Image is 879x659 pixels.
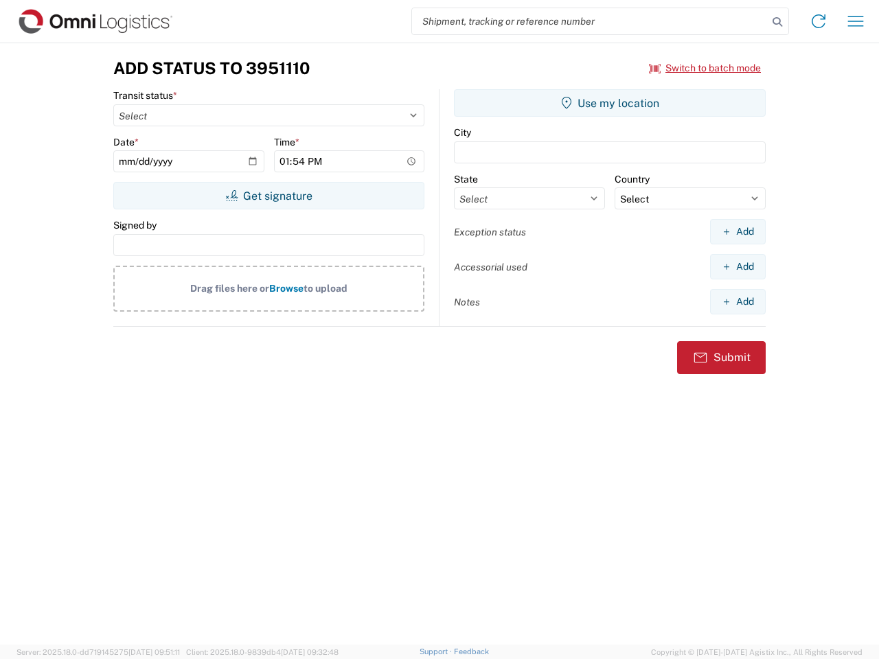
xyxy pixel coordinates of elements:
[186,648,339,656] span: Client: 2025.18.0-9839db4
[269,283,304,294] span: Browse
[454,173,478,185] label: State
[454,647,489,656] a: Feedback
[454,89,766,117] button: Use my location
[710,254,766,279] button: Add
[304,283,347,294] span: to upload
[454,261,527,273] label: Accessorial used
[710,289,766,314] button: Add
[16,648,180,656] span: Server: 2025.18.0-dd719145275
[649,57,761,80] button: Switch to batch mode
[281,648,339,656] span: [DATE] 09:32:48
[113,182,424,209] button: Get signature
[190,283,269,294] span: Drag files here or
[710,219,766,244] button: Add
[274,136,299,148] label: Time
[454,296,480,308] label: Notes
[113,219,157,231] label: Signed by
[412,8,768,34] input: Shipment, tracking or reference number
[113,89,177,102] label: Transit status
[113,58,310,78] h3: Add Status to 3951110
[420,647,454,656] a: Support
[651,646,863,658] span: Copyright © [DATE]-[DATE] Agistix Inc., All Rights Reserved
[615,173,650,185] label: Country
[454,226,526,238] label: Exception status
[128,648,180,656] span: [DATE] 09:51:11
[677,341,766,374] button: Submit
[113,136,139,148] label: Date
[454,126,471,139] label: City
